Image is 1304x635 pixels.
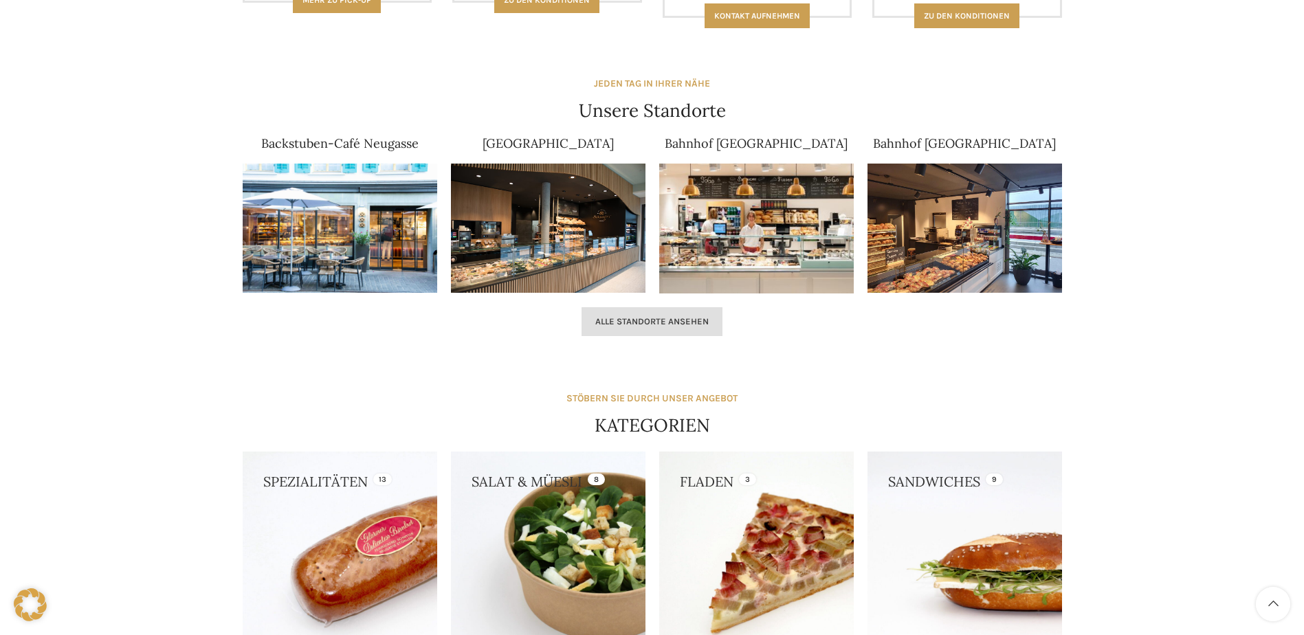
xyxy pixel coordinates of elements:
h4: KATEGORIEN [595,413,710,438]
a: Kontakt aufnehmen [705,3,810,28]
span: Kontakt aufnehmen [714,11,800,21]
a: Bahnhof [GEOGRAPHIC_DATA] [665,135,848,151]
a: Alle Standorte ansehen [582,307,722,336]
h4: Unsere Standorte [579,98,726,123]
a: Bahnhof [GEOGRAPHIC_DATA] [873,135,1056,151]
a: Scroll to top button [1256,587,1290,621]
a: Zu den konditionen [914,3,1019,28]
span: Zu den konditionen [924,11,1010,21]
div: JEDEN TAG IN IHRER NÄHE [594,76,710,91]
div: STÖBERN SIE DURCH UNSER ANGEBOT [566,391,738,406]
a: Backstuben-Café Neugasse [261,135,419,151]
a: [GEOGRAPHIC_DATA] [483,135,614,151]
span: Alle Standorte ansehen [595,316,709,327]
